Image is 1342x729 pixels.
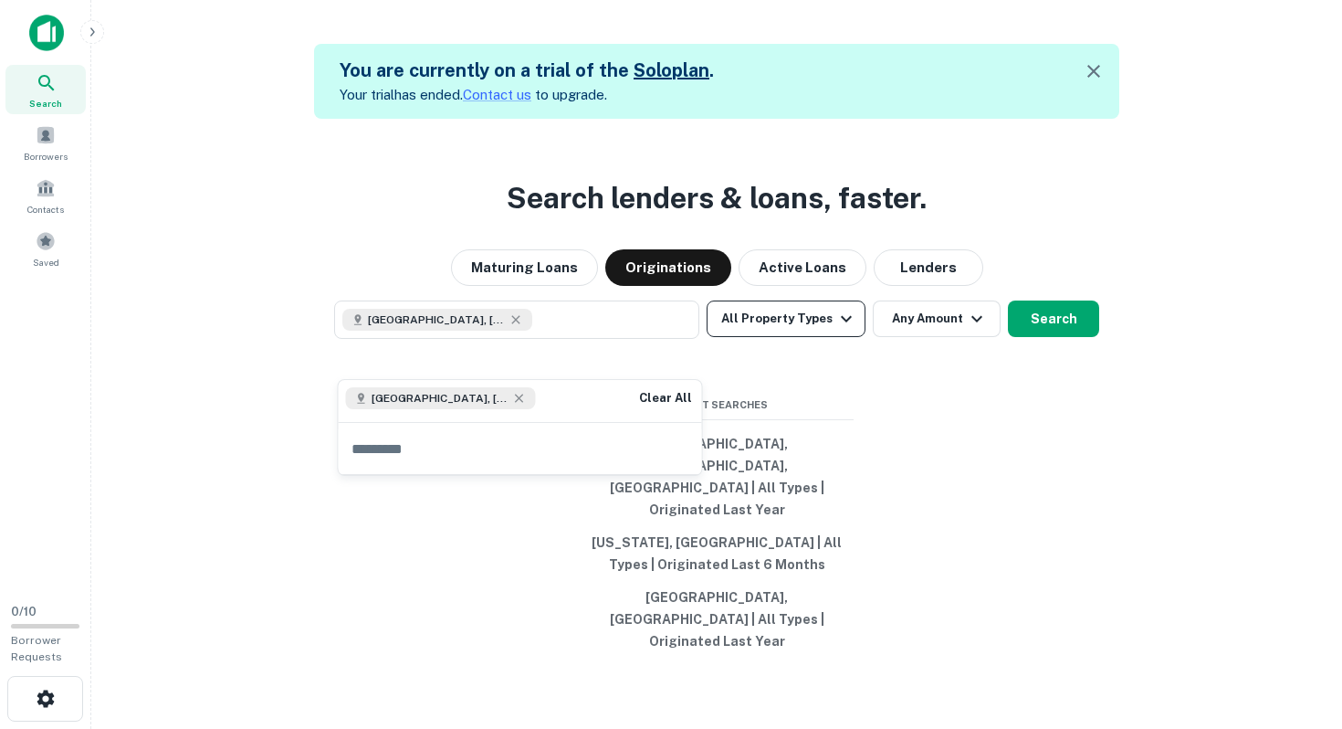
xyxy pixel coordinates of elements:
span: Contacts [27,202,64,217]
button: Active Loans [739,249,866,286]
span: Borrowers [24,149,68,164]
a: Borrowers [5,118,86,167]
button: Lenders [874,249,983,286]
a: Soloplan [634,59,709,81]
span: Saved [33,255,59,269]
button: All Property Types [707,301,865,337]
p: Your trial has ended. to upgrade. [340,84,714,106]
a: Contacts [5,171,86,220]
button: [US_STATE], [GEOGRAPHIC_DATA] | All Types | Originated Last 6 Months [580,526,854,581]
img: capitalize-icon.png [29,15,64,51]
a: Search [5,65,86,114]
button: Clear All [636,387,695,409]
span: Search [29,96,62,111]
span: [GEOGRAPHIC_DATA], [GEOGRAPHIC_DATA], [GEOGRAPHIC_DATA] [368,312,505,328]
a: Contact us [463,87,531,102]
a: Saved [5,224,86,273]
span: 0 / 10 [11,605,37,618]
span: Recent Searches [580,397,854,413]
button: Any Amount [873,301,1001,337]
h3: Search lenders & loans, faster. [507,176,927,220]
iframe: Chat Widget [1251,524,1342,612]
span: Borrower Requests [11,634,62,663]
button: Search [1008,301,1099,337]
button: Maturing Loans [451,249,598,286]
h5: You are currently on a trial of the . [340,57,714,84]
button: [GEOGRAPHIC_DATA], [GEOGRAPHIC_DATA], [GEOGRAPHIC_DATA] [334,301,699,339]
button: Originations [605,249,731,286]
span: [GEOGRAPHIC_DATA], [GEOGRAPHIC_DATA], [GEOGRAPHIC_DATA] [372,390,508,407]
button: [GEOGRAPHIC_DATA], [GEOGRAPHIC_DATA], [GEOGRAPHIC_DATA] | All Types | Originated Last Year [580,428,854,526]
button: [GEOGRAPHIC_DATA], [GEOGRAPHIC_DATA] | All Types | Originated Last Year [580,581,854,658]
